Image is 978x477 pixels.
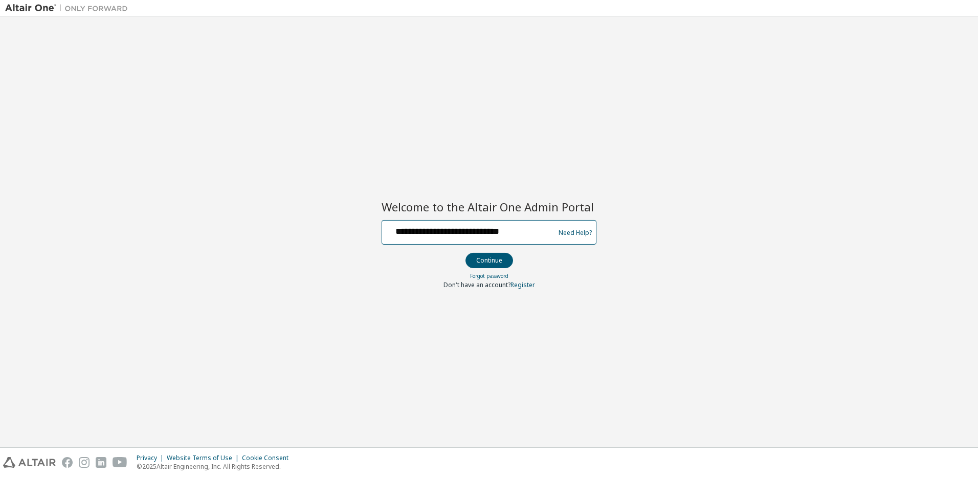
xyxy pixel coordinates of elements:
img: altair_logo.svg [3,457,56,468]
a: Need Help? [559,232,592,233]
img: instagram.svg [79,457,90,468]
div: Website Terms of Use [167,454,242,462]
img: linkedin.svg [96,457,106,468]
img: youtube.svg [113,457,127,468]
h2: Welcome to the Altair One Admin Portal [382,200,596,214]
a: Forgot password [470,272,508,279]
span: Don't have an account? [443,280,510,289]
img: Altair One [5,3,133,13]
button: Continue [465,253,513,268]
a: Register [510,280,535,289]
p: © 2025 Altair Engineering, Inc. All Rights Reserved. [137,462,295,471]
img: facebook.svg [62,457,73,468]
div: Cookie Consent [242,454,295,462]
div: Privacy [137,454,167,462]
